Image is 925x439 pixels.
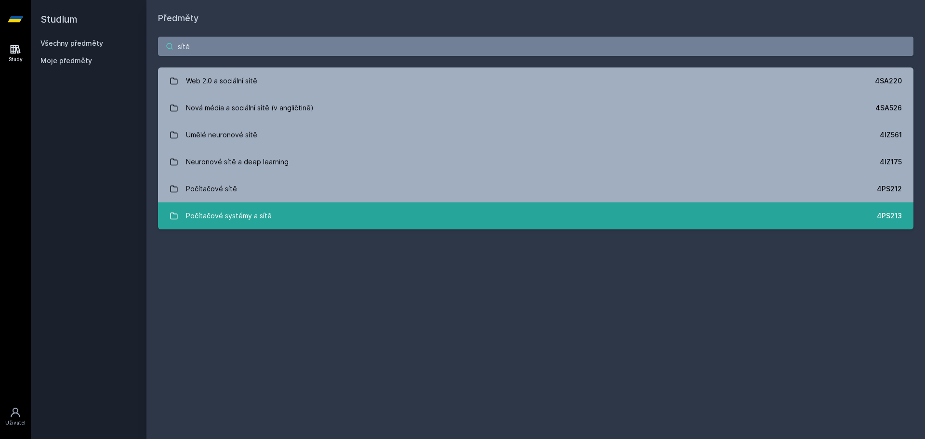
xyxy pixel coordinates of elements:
div: 4SA220 [875,76,902,86]
a: Neuronové sítě a deep learning 4IZ175 [158,148,913,175]
div: Uživatel [5,419,26,426]
a: Nová média a sociální sítě (v angličtině) 4SA526 [158,94,913,121]
div: 4PS212 [877,184,902,194]
div: Web 2.0 a sociální sítě [186,71,257,91]
div: 4IZ175 [880,157,902,167]
a: Study [2,39,29,68]
span: Moje předměty [40,56,92,66]
div: 4IZ561 [880,130,902,140]
input: Název nebo ident předmětu… [158,37,913,56]
a: Uživatel [2,402,29,431]
h1: Předměty [158,12,913,25]
a: Všechny předměty [40,39,103,47]
div: Počítačové sítě [186,179,237,199]
div: Nová média a sociální sítě (v angličtině) [186,98,314,118]
div: 4SA526 [875,103,902,113]
a: Umělé neuronové sítě 4IZ561 [158,121,913,148]
div: Study [9,56,23,63]
a: Web 2.0 a sociální sítě 4SA220 [158,67,913,94]
a: Počítačové sítě 4PS212 [158,175,913,202]
div: 4PS213 [877,211,902,221]
div: Počítačové systémy a sítě [186,206,272,226]
div: Neuronové sítě a deep learning [186,152,289,172]
a: Počítačové systémy a sítě 4PS213 [158,202,913,229]
div: Umělé neuronové sítě [186,125,257,145]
